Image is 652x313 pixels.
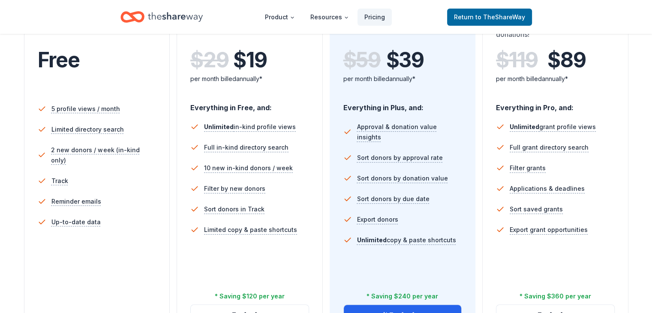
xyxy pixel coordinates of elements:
[510,123,539,130] span: Unlimited
[303,9,356,26] button: Resources
[258,7,392,27] nav: Main
[120,7,203,27] a: Home
[204,142,288,153] span: Full in-kind directory search
[204,184,265,194] span: Filter by new donors
[357,194,430,204] span: Sort donors by due date
[233,48,267,72] span: $ 19
[51,104,120,114] span: 5 profile views / month
[510,225,588,235] span: Export grant opportunities
[204,204,264,214] span: Sort donors in Track
[475,13,525,21] span: to TheShareWay
[343,74,462,84] div: per month billed annually*
[258,9,302,26] button: Product
[510,163,546,173] span: Filter grants
[386,48,424,72] span: $ 39
[358,9,392,26] a: Pricing
[190,95,309,113] div: Everything in Free, and:
[51,176,68,186] span: Track
[357,173,448,184] span: Sort donors by donation value
[496,95,615,113] div: Everything in Pro, and:
[357,214,398,225] span: Export donors
[454,12,525,22] span: Return
[520,291,591,301] div: * Saving $360 per year
[204,123,234,130] span: Unlimited
[357,122,462,142] span: Approval & donation value insights
[357,236,456,244] span: copy & paste shortcuts
[496,74,615,84] div: per month billed annually*
[204,225,297,235] span: Limited copy & paste shortcuts
[51,196,101,207] span: Reminder emails
[204,163,293,173] span: 10 new in-kind donors / week
[215,291,285,301] div: * Saving $120 per year
[343,95,462,113] div: Everything in Plus, and:
[547,48,586,72] span: $ 89
[510,142,589,153] span: Full grant directory search
[367,291,438,301] div: * Saving $240 per year
[447,9,532,26] a: Returnto TheShareWay
[357,236,387,244] span: Unlimited
[510,123,596,130] span: grant profile views
[510,204,563,214] span: Sort saved grants
[357,153,443,163] span: Sort donors by approval rate
[51,145,156,166] span: 2 new donors / week (in-kind only)
[38,47,80,72] span: Free
[51,124,124,135] span: Limited directory search
[190,74,309,84] div: per month billed annually*
[204,123,296,130] span: in-kind profile views
[51,217,101,227] span: Up-to-date data
[510,184,585,194] span: Applications & deadlines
